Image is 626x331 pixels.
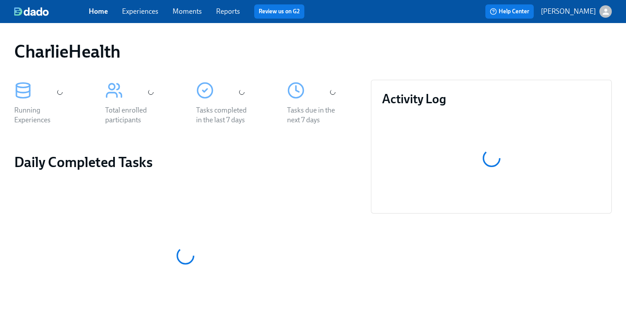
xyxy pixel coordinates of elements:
span: Help Center [490,7,529,16]
a: Home [89,7,108,16]
h3: Activity Log [382,91,601,107]
div: Total enrolled participants [105,105,162,125]
div: Running Experiences [14,105,71,125]
a: Experiences [122,7,158,16]
h1: CharlieHealth [14,41,121,62]
div: Tasks due in the next 7 days [287,105,344,125]
div: Tasks completed in the last 7 days [196,105,253,125]
h2: Daily Completed Tasks [14,153,357,171]
button: Help Center [485,4,534,19]
a: Reports [216,7,240,16]
p: [PERSON_NAME] [541,7,596,16]
a: Review us on G2 [259,7,300,16]
a: dado [14,7,89,16]
button: Review us on G2 [254,4,304,19]
a: Moments [173,7,202,16]
img: dado [14,7,49,16]
button: [PERSON_NAME] [541,5,612,18]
